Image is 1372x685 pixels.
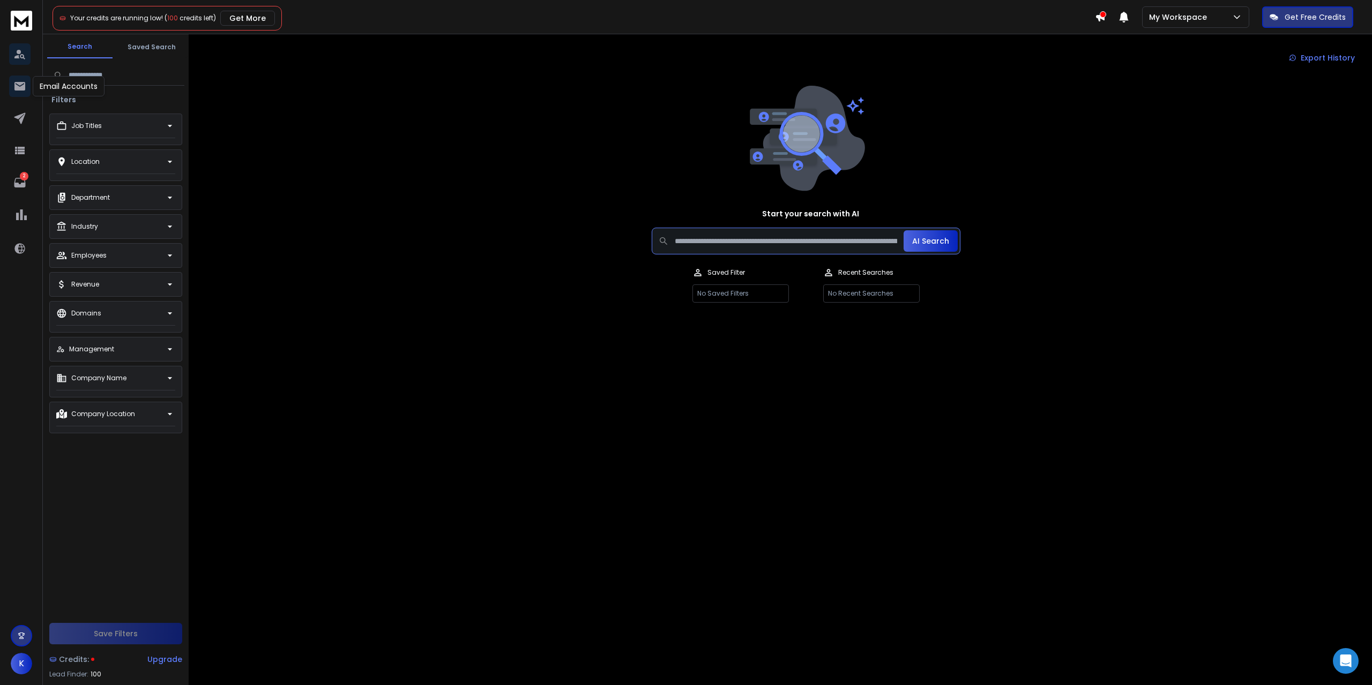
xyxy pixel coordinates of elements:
h3: Filters [47,94,80,105]
div: Upgrade [147,654,182,665]
p: Company Location [71,410,135,418]
p: No Saved Filters [692,284,789,303]
button: Saved Search [119,36,184,58]
span: Your credits are running low! [70,13,163,22]
span: 100 [91,670,101,679]
span: Credits: [59,654,89,665]
p: Lead Finder: [49,670,88,679]
p: My Workspace [1149,12,1211,22]
img: logo [11,11,32,31]
button: K [11,653,32,674]
p: Location [71,157,100,166]
span: ( credits left) [165,13,216,22]
button: Get Free Credits [1262,6,1353,28]
p: Industry [71,222,98,231]
button: Search [47,36,113,58]
button: AI Search [904,230,958,252]
a: 2 [9,172,31,193]
p: 2 [20,172,28,180]
button: Get More [220,11,275,26]
p: Department [71,193,110,202]
p: No Recent Searches [823,284,920,303]
h1: Start your search with AI [762,208,859,219]
a: Export History [1280,47,1363,69]
p: Revenue [71,280,99,289]
p: Domains [71,309,101,318]
p: Employees [71,251,107,260]
p: Job Titles [71,122,102,130]
div: Open Intercom Messenger [1333,648,1359,674]
p: Management [69,345,114,353]
img: image [747,86,865,191]
p: Saved Filter [707,268,745,277]
p: Get Free Credits [1285,12,1346,22]
a: Credits:Upgrade [49,649,182,670]
p: Company Name [71,374,126,382]
div: Email Accounts [33,76,105,96]
p: Recent Searches [838,268,893,277]
span: 100 [167,13,178,22]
